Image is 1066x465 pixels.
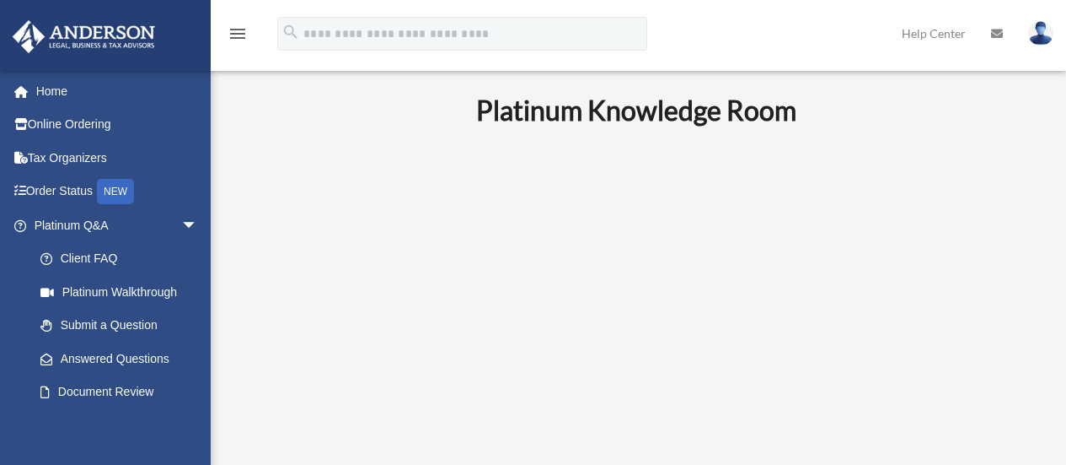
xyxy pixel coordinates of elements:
i: menu [228,24,248,44]
a: Tax Organizers [12,141,223,175]
img: User Pic [1028,21,1053,46]
a: menu [228,30,248,44]
i: search [281,23,300,41]
span: arrow_drop_down [181,208,215,243]
a: Online Ordering [12,108,223,142]
div: NEW [97,179,134,204]
a: Platinum Walkthrough [24,275,223,309]
a: Submit a Question [24,309,223,343]
a: Document Review [24,376,223,409]
iframe: 231110_Toby_KnowledgeRoom [383,149,889,435]
a: Client FAQ [24,242,223,276]
a: Order StatusNEW [12,175,223,209]
a: Home [12,74,223,108]
a: Answered Questions [24,342,223,376]
img: Anderson Advisors Platinum Portal [8,20,160,53]
a: Platinum Q&Aarrow_drop_down [12,208,223,242]
b: Platinum Knowledge Room [476,94,796,127]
